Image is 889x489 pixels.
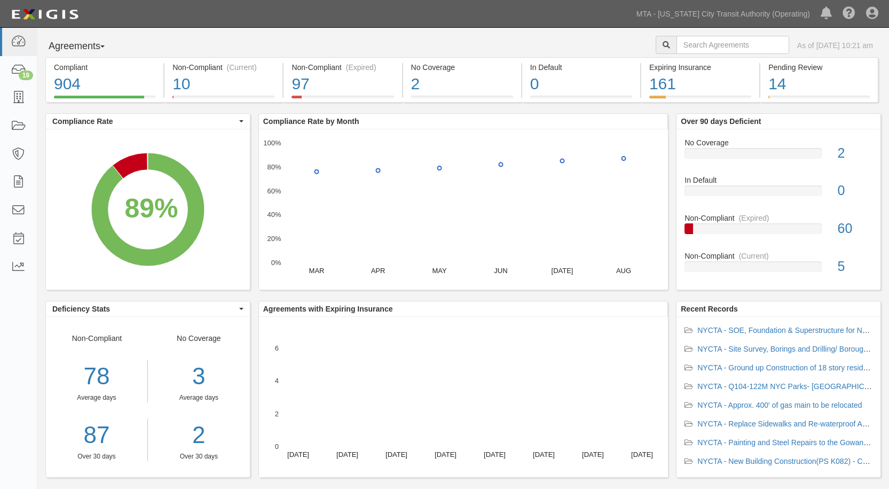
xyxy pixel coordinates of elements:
text: APR [371,267,385,275]
a: Non-Compliant(Current)10 [164,96,282,104]
a: Pending Review14 [760,96,878,104]
a: NYCTA - Approx. 400' of gas main to be relocated [697,401,862,409]
div: (Expired) [739,213,769,223]
text: JUN [494,267,507,275]
div: 3 [156,360,242,393]
div: Over 30 days [156,452,242,461]
div: In Default [676,175,880,185]
text: 6 [275,344,279,352]
svg: A chart. [259,317,668,477]
a: Compliant904 [45,96,163,104]
div: Non-Compliant [676,213,880,223]
div: Non-Compliant [46,333,148,461]
div: (Current) [739,251,769,261]
div: Average days [46,393,147,402]
text: [DATE] [386,451,407,459]
div: As of [DATE] 10:21 am [797,40,873,51]
div: 904 [54,73,155,96]
text: MAR [309,267,324,275]
span: Deficiency Stats [52,304,237,314]
input: Search Agreements [676,36,789,54]
b: Agreements with Expiring Insurance [263,305,393,313]
div: 0 [530,73,632,96]
div: Expiring Insurance [649,62,751,73]
b: Recent Records [681,305,738,313]
div: 5 [830,257,880,276]
div: Non-Compliant (Current) [172,62,274,73]
div: 2 [411,73,513,96]
div: 60 [830,219,880,238]
text: [DATE] [533,451,555,459]
a: 2 [156,418,242,452]
a: MTA - [US_STATE] City Transit Authority (Operating) [631,3,815,25]
div: 89% [124,190,178,228]
text: 2 [275,409,279,417]
button: Agreements [45,36,125,57]
div: 97 [292,73,394,96]
svg: A chart. [46,129,250,290]
b: Over 90 days Deficient [681,117,761,126]
a: In Default0 [685,175,872,213]
div: 10 [172,73,274,96]
text: MAY [432,267,447,275]
div: 19 [19,71,33,80]
a: Expiring Insurance161 [641,96,759,104]
div: Non-Compliant [676,251,880,261]
text: [DATE] [582,451,604,459]
span: Compliance Rate [52,116,237,127]
div: Average days [156,393,242,402]
text: AUG [616,267,631,275]
text: [DATE] [336,451,358,459]
a: 87 [46,418,147,452]
text: 0 [275,443,279,451]
div: Over 30 days [46,452,147,461]
a: Non-Compliant(Expired)60 [685,213,872,251]
a: No Coverage2 [685,137,872,175]
b: Compliance Rate by Month [263,117,359,126]
div: In Default [530,62,632,73]
div: Pending Review [768,62,870,73]
text: 4 [275,377,279,385]
text: [DATE] [631,451,653,459]
text: [DATE] [551,267,573,275]
div: No Coverage [148,333,250,461]
div: 78 [46,360,147,393]
button: Deficiency Stats [46,301,250,316]
div: 2 [830,144,880,163]
div: 14 [768,73,870,96]
text: [DATE] [435,451,457,459]
a: No Coverage2 [403,96,521,104]
svg: A chart. [259,129,668,290]
div: Non-Compliant (Expired) [292,62,394,73]
text: 20% [267,235,281,243]
i: Help Center - Complianz [843,7,855,20]
div: No Coverage [411,62,513,73]
a: In Default0 [522,96,640,104]
div: 161 [649,73,751,96]
img: logo-5460c22ac91f19d4615b14bd174203de0afe785f0fc80cf4dbbc73dc1793850b.png [8,5,82,24]
a: Non-Compliant(Current)5 [685,251,872,281]
text: [DATE] [287,451,309,459]
button: Compliance Rate [46,114,250,129]
a: Non-Compliant(Expired)97 [284,96,402,104]
div: 0 [830,181,880,200]
div: (Expired) [346,62,376,73]
div: (Current) [227,62,257,73]
text: 0% [271,259,281,267]
text: [DATE] [484,451,506,459]
div: Compliant [54,62,155,73]
text: 80% [267,163,281,171]
text: 40% [267,211,281,219]
text: 100% [263,139,281,147]
div: No Coverage [676,137,880,148]
text: 60% [267,187,281,195]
